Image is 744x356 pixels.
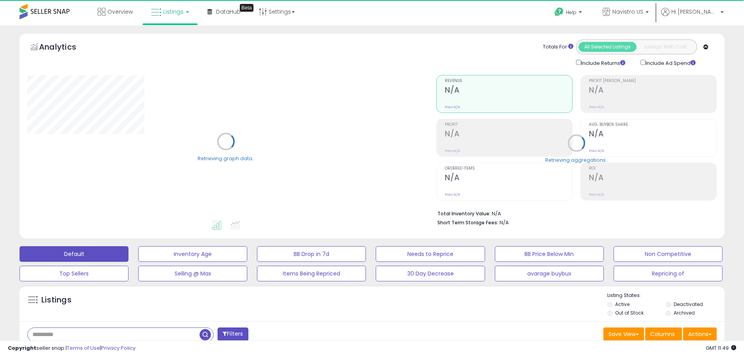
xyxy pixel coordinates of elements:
[39,41,91,54] h5: Analytics
[650,330,675,338] span: Columns
[615,309,644,316] label: Out of Stock
[706,344,736,352] span: 2025-09-11 11:49 GMT
[603,327,644,341] button: Save View
[376,266,485,281] button: 30 Day Decrease
[548,1,590,25] a: Help
[645,327,682,341] button: Columns
[635,58,708,67] div: Include Ad Spend
[218,327,248,341] button: Filters
[257,266,366,281] button: Items Being Repriced
[8,344,36,352] strong: Copyright
[615,301,630,308] label: Active
[198,155,255,162] div: Retrieving graph data..
[683,327,717,341] button: Actions
[578,42,637,52] button: All Selected Listings
[671,8,718,16] span: Hi [PERSON_NAME]
[612,8,643,16] span: Navistro US
[101,344,136,352] a: Privacy Policy
[257,246,366,262] button: BB Drop in 7d
[674,301,703,308] label: Deactivated
[138,266,247,281] button: Selling @ Max
[614,266,723,281] button: Repricing of
[240,4,253,12] div: Tooltip anchor
[636,42,694,52] button: Listings With Cost
[614,246,723,262] button: Non Competitive
[8,345,136,352] div: seller snap | |
[107,8,133,16] span: Overview
[41,295,71,306] h5: Listings
[607,292,724,299] p: Listing States:
[20,246,128,262] button: Default
[674,309,695,316] label: Archived
[554,7,564,17] i: Get Help
[138,246,247,262] button: Inventory Age
[495,246,604,262] button: BB Price Below Min
[20,266,128,281] button: Top Sellers
[376,246,485,262] button: Needs to Reprice
[543,43,573,51] div: Totals For
[661,8,724,25] a: Hi [PERSON_NAME]
[545,156,608,163] div: Retrieving aggregations..
[67,344,100,352] a: Terms of Use
[566,9,576,16] span: Help
[163,8,184,16] span: Listings
[216,8,241,16] span: DataHub
[570,58,635,67] div: Include Returns
[495,266,604,281] button: avarage buybux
